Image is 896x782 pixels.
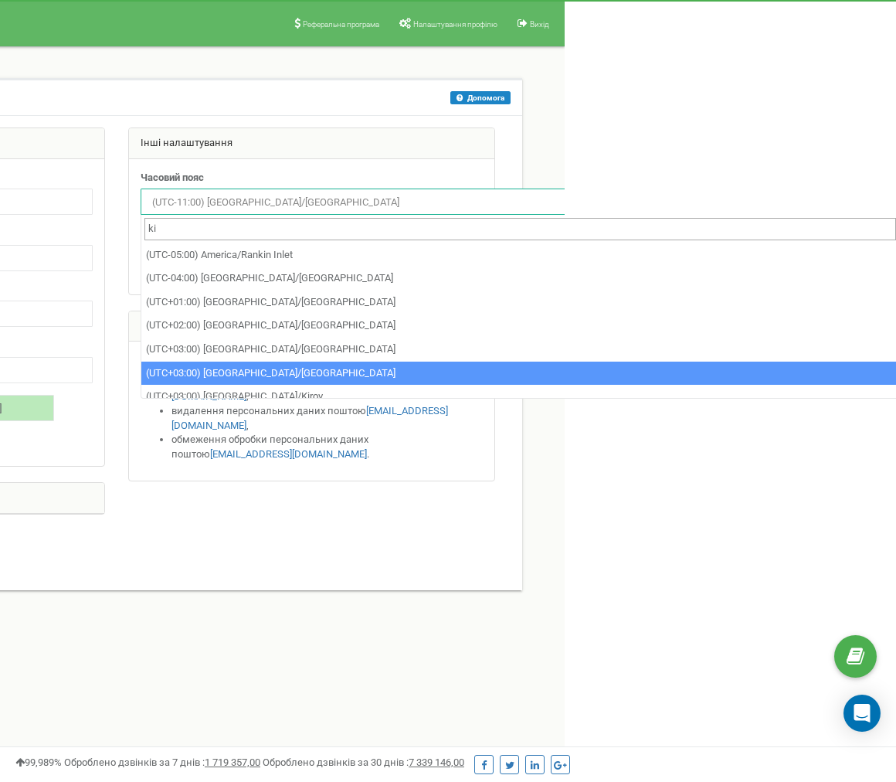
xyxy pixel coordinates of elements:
[64,756,260,768] span: Оброблено дзвінків за 7 днів :
[413,20,497,29] span: Налаштування профілю
[210,448,367,460] a: [EMAIL_ADDRESS][DOMAIN_NAME]
[409,756,464,768] u: 7 339 146,00
[171,404,483,433] li: видалення персональних даних поштою ,
[129,128,494,159] div: Інші налаштування
[141,171,204,185] label: Часовий пояс
[146,192,894,213] span: (UTC-11:00) Pacific/Midway
[171,433,483,461] li: обмеження обробки персональних даних поштою .
[263,756,464,768] span: Оброблено дзвінків за 30 днів :
[530,20,549,29] span: Вихід
[171,405,448,431] a: [EMAIL_ADDRESS][DOMAIN_NAME]
[450,91,511,104] button: Допомога
[843,695,881,732] div: Open Intercom Messenger
[303,20,379,29] span: Реферальна програма
[15,756,62,768] span: 99,989%
[205,756,260,768] u: 1 719 357,00
[129,311,494,342] div: Інформація про конфіденційність данних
